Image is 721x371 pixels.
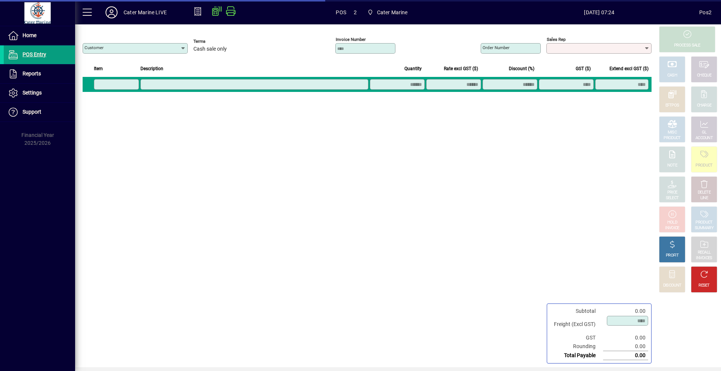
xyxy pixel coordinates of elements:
div: RESET [698,283,710,288]
span: Home [23,32,36,38]
div: CHARGE [697,103,712,108]
div: PRODUCT [664,135,680,141]
mat-label: Sales rep [547,37,566,42]
div: HOLD [667,220,677,225]
td: 0.00 [603,351,648,360]
div: EFTPOS [665,103,679,108]
a: Reports [4,65,75,83]
div: INVOICE [665,225,679,231]
td: Rounding [550,342,603,351]
a: Settings [4,84,75,102]
td: 0.00 [603,342,648,351]
span: Rate excl GST ($) [444,65,478,73]
span: [DATE] 07:24 [499,6,700,18]
span: Cash sale only [193,46,227,52]
div: Cater Marine LIVE [124,6,167,18]
td: Total Payable [550,351,603,360]
td: 0.00 [603,333,648,342]
div: PRICE [667,190,677,195]
span: POS Entry [23,51,46,57]
button: Profile [100,6,124,19]
div: DELETE [698,190,710,195]
span: Item [94,65,103,73]
mat-label: Invoice number [336,37,366,42]
td: 0.00 [603,307,648,315]
span: POS [336,6,346,18]
div: CASH [667,73,677,78]
span: Support [23,109,41,115]
div: PROCESS SALE [674,43,700,48]
td: Freight (Excl GST) [550,315,603,333]
div: RECALL [698,250,711,255]
div: ACCOUNT [695,135,713,141]
span: Discount (%) [509,65,534,73]
span: GST ($) [576,65,591,73]
div: DISCOUNT [663,283,681,288]
div: PROFIT [666,253,679,258]
div: INVOICES [696,255,712,261]
div: LINE [700,195,708,201]
div: SUMMARY [695,225,713,231]
div: GL [702,130,707,135]
mat-label: Customer [84,45,104,50]
div: NOTE [667,163,677,168]
mat-label: Order number [483,45,510,50]
span: Description [140,65,163,73]
span: Quantity [404,65,422,73]
span: Cater Marine [364,6,411,19]
a: Support [4,103,75,122]
span: Cater Marine [377,6,408,18]
div: CHEQUE [697,73,711,78]
span: Extend excl GST ($) [609,65,649,73]
td: GST [550,333,603,342]
div: PRODUCT [695,163,712,168]
div: PRODUCT [695,220,712,225]
span: 2 [354,6,357,18]
div: Pos2 [699,6,712,18]
td: Subtotal [550,307,603,315]
span: Reports [23,71,41,77]
div: MISC [668,130,677,135]
a: Home [4,26,75,45]
span: Terms [193,39,238,44]
span: Settings [23,90,42,96]
div: SELECT [666,195,679,201]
